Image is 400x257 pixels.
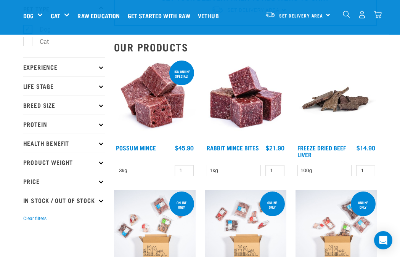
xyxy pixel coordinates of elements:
p: Price [23,172,105,191]
h2: Our Products [114,41,377,53]
img: home-icon-1@2x.png [343,11,350,18]
img: 1102 Possum Mince 01 [114,59,196,140]
input: 1 [356,165,375,177]
input: 1 [175,165,194,177]
img: Whole Minced Rabbit Cubes 01 [205,59,286,140]
a: Raw Education [76,0,125,31]
img: van-moving.png [265,11,275,18]
div: $21.90 [266,144,284,151]
a: Dog [23,11,34,20]
img: user.png [358,11,366,19]
img: home-icon@2x.png [374,11,382,19]
div: $14.90 [357,144,375,151]
p: Protein [23,115,105,134]
p: Life Stage [23,77,105,96]
div: Online Only [260,197,285,213]
a: Vethub [196,0,225,31]
div: 1kg online special! [169,66,194,82]
div: Online Only [169,197,194,213]
p: Experience [23,57,105,77]
img: Stack Of Freeze Dried Beef Liver For Pets [296,59,377,140]
a: Cat [51,11,60,20]
a: Freeze Dried Beef Liver [297,146,346,156]
p: Product Weight [23,153,105,172]
input: 1 [265,165,284,177]
a: Rabbit Mince Bites [207,146,259,149]
div: Online Only [351,197,376,213]
p: Breed Size [23,96,105,115]
p: Health Benefit [23,134,105,153]
a: Possum Mince [116,146,156,149]
label: Cat [27,37,52,46]
button: Clear filters [23,215,47,222]
div: Open Intercom Messenger [374,231,392,249]
span: Set Delivery Area [279,14,323,17]
p: In Stock / Out Of Stock [23,191,105,210]
a: Get started with Raw [126,0,196,31]
div: $45.90 [175,144,194,151]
